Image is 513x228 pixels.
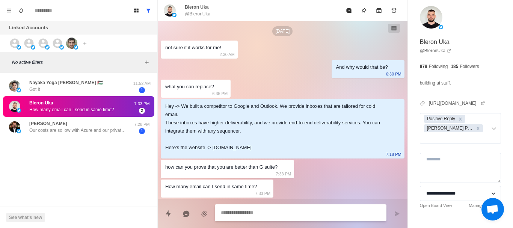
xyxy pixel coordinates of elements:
[139,87,145,93] span: 1
[197,206,212,221] button: Add media
[29,127,127,134] p: Our costs are so low with Azure and our private smtp that we would need to 5x open rates to justi...
[165,44,221,52] div: not sure if it works for me!
[456,115,465,123] div: Remove Positive Reply
[9,80,20,92] img: picture
[276,170,291,178] p: 7:33 PM
[29,106,114,113] p: How many email can I send in same time?
[429,63,448,70] p: Following
[386,3,401,18] button: Add reminder
[420,63,427,70] p: 878
[389,206,404,221] button: Send message
[29,100,53,106] p: Bleron Uka
[165,183,257,191] div: How many email can I send in same time?
[386,150,401,159] p: 7:18 PM
[469,202,501,209] a: Manage Statuses
[142,5,154,17] button: Show all conversations
[336,63,388,71] div: And why would that be?
[74,45,78,50] img: picture
[341,3,356,18] button: Mark as read
[425,115,456,123] div: Positive Reply
[425,124,474,132] div: [PERSON_NAME] Pending
[17,108,21,113] img: picture
[66,38,77,49] img: picture
[139,108,145,114] span: 2
[9,24,48,32] p: Linked Accounts
[133,121,151,128] p: 7:28 PM
[164,5,176,17] img: picture
[439,25,443,29] img: picture
[219,50,234,59] p: 2:30 AM
[139,128,145,134] span: 1
[386,70,401,78] p: 6:30 PM
[255,189,270,198] p: 7:33 PM
[59,45,64,50] img: picture
[212,89,228,98] p: 6:35 PM
[420,202,452,209] a: Open Board View
[29,120,67,127] p: [PERSON_NAME]
[133,101,151,107] p: 7:33 PM
[80,39,89,48] button: Add account
[31,45,35,50] img: picture
[420,79,451,87] p: building ai stuff.
[481,198,504,220] div: Open chat
[185,11,210,17] p: @BleronUka
[6,213,45,222] button: See what's new
[9,121,20,133] img: picture
[161,206,176,221] button: Quick replies
[185,4,208,11] p: Bleron Uka
[3,5,15,17] button: Menu
[130,5,142,17] button: Board View
[272,26,293,36] p: [DATE]
[142,58,151,67] button: Add filters
[460,63,479,70] p: Followers
[17,45,21,50] img: picture
[15,5,27,17] button: Notifications
[12,59,142,66] p: No active filters
[9,101,20,112] img: picture
[429,100,486,107] a: [URL][DOMAIN_NAME]
[165,102,388,152] div: Hey -> We built a competitor to Google and Outlook. We provide inboxes that are tailored for cold...
[356,3,371,18] button: Pin
[474,124,482,132] div: Remove Namit Pending
[371,3,386,18] button: Archive
[29,86,40,93] p: Got it
[172,13,177,17] img: picture
[420,6,442,29] img: picture
[17,129,21,133] img: picture
[420,47,451,54] a: @BleronUka
[451,63,458,70] p: 185
[133,80,151,87] p: 11:52 AM
[165,163,278,171] div: how can you prove that you are better than G suite?
[420,38,450,47] p: Bleron Uka
[165,83,214,91] div: what you can replace?
[45,45,50,50] img: picture
[179,206,194,221] button: Reply with AI
[17,88,21,92] img: picture
[29,79,103,86] p: Nayaka Yoga [PERSON_NAME] 🇵🇸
